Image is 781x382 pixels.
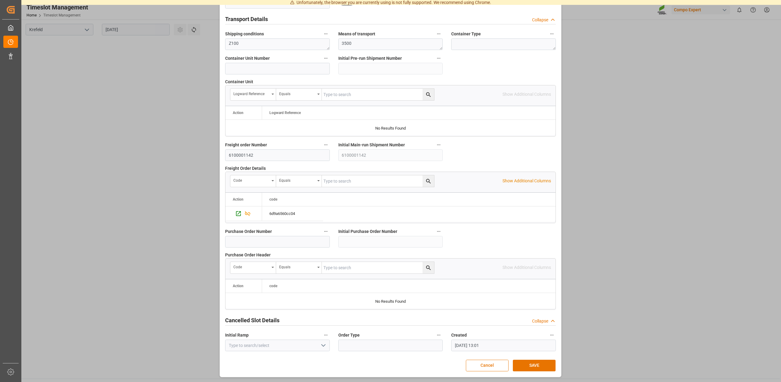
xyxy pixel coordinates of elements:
[322,175,434,187] input: Type to search
[279,263,315,270] div: Equals
[435,227,443,235] button: Initial Purchase Order Number
[225,55,270,62] span: Container Unit Number
[423,262,434,273] button: search button
[225,316,279,324] h2: Cancelled Slot Details
[225,332,249,338] span: Initial Ramp
[338,38,443,50] textarea: 3500
[322,89,434,100] input: Type to search
[230,175,276,187] button: open menu
[435,331,443,339] button: Order Type
[269,284,277,288] span: code
[322,227,330,235] button: Purchase Order Number
[423,175,434,187] button: search button
[338,31,375,37] span: Means of transport
[322,262,434,273] input: Type to search
[225,142,267,148] span: Freight order Number
[451,332,467,338] span: Created
[279,90,315,97] div: Equals
[225,31,264,37] span: Shipping conditions
[233,284,243,288] div: Action
[233,111,243,115] div: Action
[548,331,556,339] button: Created
[322,141,330,149] button: Freight order Number
[466,360,509,371] button: Cancel
[262,206,323,221] div: 6d9a6560cc04
[322,30,330,38] button: Shipping conditions
[262,206,323,221] div: Press SPACE to select this row.
[279,176,315,183] div: Equals
[423,89,434,100] button: search button
[225,79,253,85] span: Container Unit
[276,262,322,273] button: open menu
[338,55,402,62] span: Initial Pre-run Shipment Number
[269,111,301,115] span: Logward Reference
[435,54,443,62] button: Initial Pre-run Shipment Number
[548,30,556,38] button: Container Type
[532,318,548,324] div: Collapse
[513,360,556,371] button: SAVE
[233,197,243,202] div: Action
[225,15,268,23] h2: Transport Details
[230,89,276,100] button: open menu
[435,141,443,149] button: Initial Main-run Shipment Number
[233,176,269,183] div: code
[451,31,481,37] span: Container Type
[225,340,330,351] input: Type to search/select
[338,142,405,148] span: Initial Main-run Shipment Number
[322,331,330,339] button: Initial Ramp
[225,206,262,221] div: Press SPACE to select this row.
[225,165,266,172] span: Freight Order Details
[338,332,360,338] span: Order Type
[230,262,276,273] button: open menu
[276,175,322,187] button: open menu
[233,263,269,270] div: code
[318,341,327,350] button: open menu
[338,228,397,235] span: Initial Purchase Order Number
[502,178,551,184] p: Show Additional Columns
[322,54,330,62] button: Container Unit Number
[233,90,269,97] div: Logward Reference
[225,228,272,235] span: Purchase Order Number
[276,89,322,100] button: open menu
[532,17,548,23] div: Collapse
[451,340,556,351] input: DD.MM.YYYY HH:MM
[225,252,271,258] span: Purchase Order Header
[225,38,330,50] textarea: Z100
[269,197,277,202] span: code
[435,30,443,38] button: Means of transport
